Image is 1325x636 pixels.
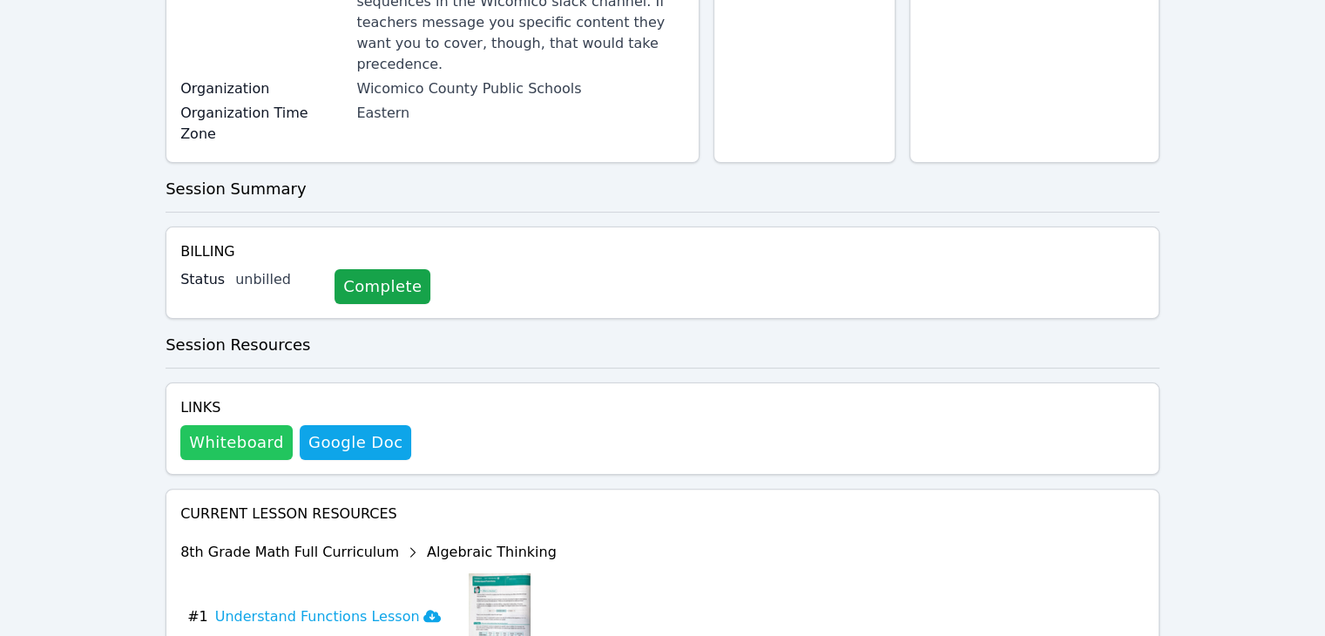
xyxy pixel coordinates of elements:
h4: Links [180,397,411,418]
div: Wicomico County Public Schools [356,78,684,99]
h3: Session Summary [166,177,1159,201]
div: Eastern [356,103,684,124]
div: 8th Grade Math Full Curriculum Algebraic Thinking [180,538,557,566]
a: Complete [335,269,430,304]
span: # 1 [187,606,208,627]
label: Organization [180,78,346,99]
h3: Session Resources [166,333,1159,357]
h4: Current Lesson Resources [180,504,1145,524]
h3: Understand Functions Lesson [215,606,441,627]
label: Status [180,269,225,290]
button: Whiteboard [180,425,293,460]
a: Google Doc [300,425,411,460]
label: Organization Time Zone [180,103,346,145]
div: unbilled [235,269,321,290]
h4: Billing [180,241,1145,262]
